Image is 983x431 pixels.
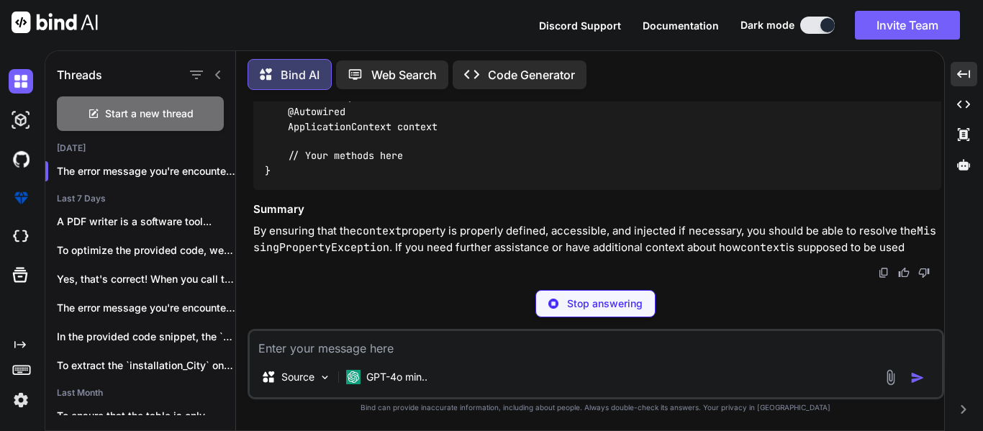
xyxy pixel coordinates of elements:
[265,46,616,178] code: import org.springframework.context.ApplicationContext import org.springframework.beans.factory.an...
[57,214,235,229] p: A PDF writer is a software tool...
[9,224,33,249] img: cloudideIcon
[918,267,930,278] img: dislike
[643,18,719,33] button: Documentation
[105,106,194,121] span: Start a new thread
[281,370,314,384] p: Source
[57,301,235,315] p: The error message you're encountering, which indicates...
[45,142,235,154] h2: [DATE]
[740,240,786,255] code: context
[57,409,235,423] p: To ensure that the table is only...
[12,12,98,33] img: Bind AI
[882,369,899,386] img: attachment
[855,11,960,40] button: Invite Team
[740,18,794,32] span: Dark mode
[346,370,361,384] img: GPT-4o mini
[248,402,944,413] p: Bind can provide inaccurate information, including about people. Always double-check its answers....
[45,193,235,204] h2: Last 7 Days
[9,388,33,412] img: settings
[57,358,235,373] p: To extract the `installation_City` only if it...
[57,66,102,83] h1: Threads
[898,267,910,278] img: like
[57,330,235,344] p: In the provided code snippet, the `finalPricingMap`...
[253,224,936,255] code: MissingPropertyException
[253,223,941,255] p: By ensuring that the property is properly defined, accessible, and injected if necessary, you sho...
[567,296,643,311] p: Stop answering
[57,164,235,178] p: The error message you're encountering in...
[356,224,402,238] code: context
[57,243,235,258] p: To optimize the provided code, we can...
[9,186,33,210] img: premium
[539,18,621,33] button: Discord Support
[878,267,889,278] img: copy
[281,66,320,83] p: Bind AI
[57,272,235,286] p: Yes, that's correct! When you call the...
[539,19,621,32] span: Discord Support
[643,19,719,32] span: Documentation
[9,108,33,132] img: darkAi-studio
[366,370,427,384] p: GPT-4o min..
[319,371,331,384] img: Pick Models
[9,147,33,171] img: githubDark
[45,387,235,399] h2: Last Month
[253,201,941,218] h3: Summary
[9,69,33,94] img: darkChat
[488,66,575,83] p: Code Generator
[910,371,925,385] img: icon
[371,66,437,83] p: Web Search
